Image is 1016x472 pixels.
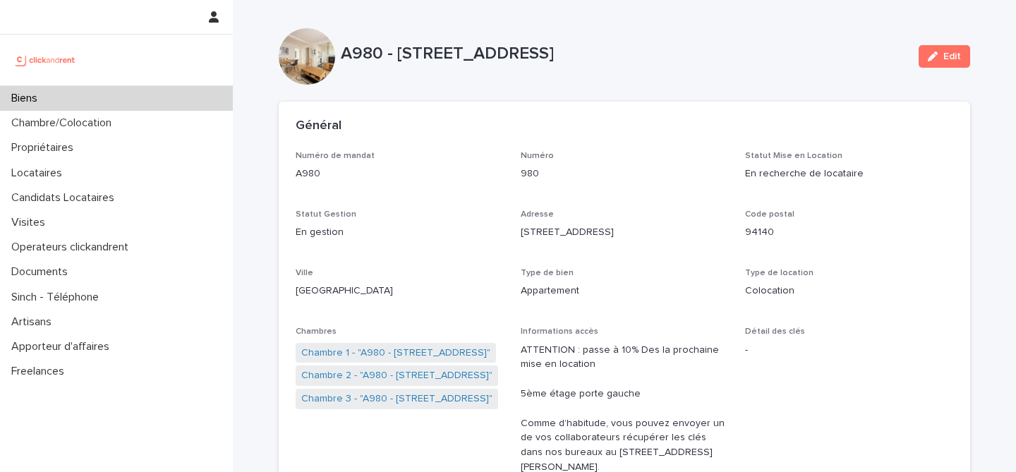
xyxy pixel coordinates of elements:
[296,269,313,277] span: Ville
[296,167,504,181] p: A980
[6,191,126,205] p: Candidats Locataires
[521,269,574,277] span: Type de bien
[521,284,729,298] p: Appartement
[745,225,953,240] p: 94140
[919,45,970,68] button: Edit
[521,167,729,181] p: 980
[301,346,490,361] a: Chambre 1 - "A980 - [STREET_ADDRESS]"
[6,116,123,130] p: Chambre/Colocation
[943,52,961,61] span: Edit
[296,210,356,219] span: Statut Gestion
[296,284,504,298] p: [GEOGRAPHIC_DATA]
[6,365,75,378] p: Freelances
[296,327,337,336] span: Chambres
[745,210,794,219] span: Code postal
[745,152,842,160] span: Statut Mise en Location
[745,284,953,298] p: Colocation
[296,119,341,134] h2: Général
[296,225,504,240] p: En gestion
[6,340,121,353] p: Apporteur d'affaires
[301,392,492,406] a: Chambre 3 - "A980 - [STREET_ADDRESS]"
[521,152,554,160] span: Numéro
[6,167,73,180] p: Locataires
[6,216,56,229] p: Visites
[521,210,554,219] span: Adresse
[6,315,63,329] p: Artisans
[745,343,953,358] p: -
[6,241,140,254] p: Operateurs clickandrent
[341,44,907,64] p: A980 - [STREET_ADDRESS]
[6,92,49,105] p: Biens
[301,368,492,383] a: Chambre 2 - "A980 - [STREET_ADDRESS]"
[521,327,598,336] span: Informations accès
[6,265,79,279] p: Documents
[521,225,729,240] p: [STREET_ADDRESS]
[6,141,85,155] p: Propriétaires
[296,152,375,160] span: Numéro de mandat
[745,327,805,336] span: Détail des clés
[745,269,814,277] span: Type de location
[745,167,953,181] p: En recherche de locataire
[6,291,110,304] p: Sinch - Téléphone
[11,46,80,74] img: UCB0brd3T0yccxBKYDjQ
